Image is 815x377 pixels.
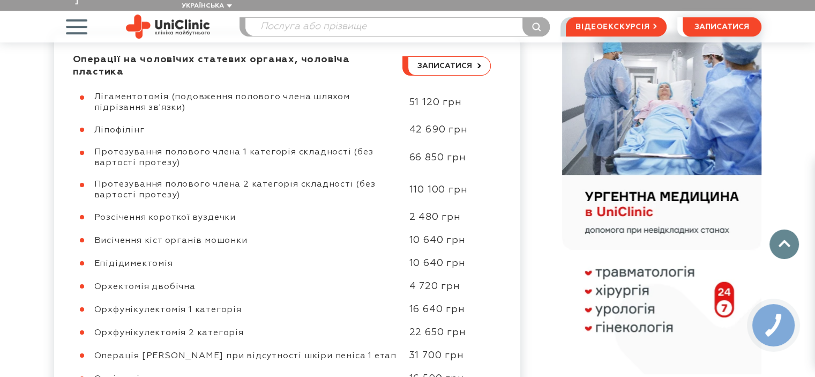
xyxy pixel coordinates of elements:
[94,93,350,112] span: Лігаментотомія (подовження полового члена шляхом підрізання зв'язки)
[399,280,491,293] div: 4 720 грн
[94,213,236,222] span: Розсічення короткої вуздечки
[179,2,232,10] button: Українська
[94,283,196,291] span: Орхектомія двобічна
[94,352,397,360] span: Операція [PERSON_NAME] при відсутності шкіри пеніса 1 етап
[683,17,761,36] button: записатися
[575,18,649,36] span: відеоекскурсія
[94,260,173,268] span: Епідідимектомія
[94,329,244,337] span: Орхфунікулектомія 2 категорія
[399,327,491,339] div: 22 650 грн
[399,152,491,164] div: 66 850 грн
[399,97,491,109] div: 51 120 грн
[73,54,402,78] div: Операції на чоловічих статевих органах, чоловіча пластика
[402,56,491,76] button: записатися
[94,306,242,314] span: Орхфунікулектомія 1 категорія
[694,23,749,31] span: записатися
[245,18,550,36] input: Послуга або прізвище
[399,184,491,196] div: 110 100 грн
[399,257,491,270] div: 10 640 грн
[399,211,491,224] div: 2 480 грн
[126,14,210,39] img: Uniclinic
[94,236,248,245] span: Висічення кіст органів мошонки
[399,350,491,362] div: 31 700 грн
[94,180,376,199] span: Протезування полового члена 2 категорія складності (без вартості протезу)
[399,304,491,316] div: 16 640 грн
[566,17,666,36] a: відеоекскурсія
[94,148,373,167] span: Протезування полового члена 1 категорія складності (без вартості протезу)
[399,234,491,247] div: 10 640 грн
[182,3,224,9] span: Українська
[399,124,491,136] div: 42 690 грн
[417,62,472,70] span: записатися
[94,126,145,135] span: Ліпофілінг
